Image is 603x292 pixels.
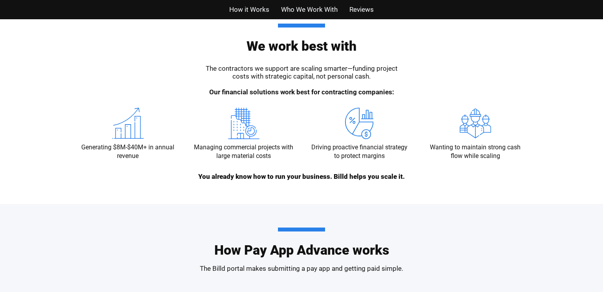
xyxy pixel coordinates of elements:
[214,228,389,257] h2: How Pay App Advance works
[229,4,269,15] a: How it Works
[164,173,439,180] div: You already know how to run your business. Billd helps you scale it.
[164,264,439,272] p: The Billd portal makes submitting a pay app and getting paid simple.
[209,88,394,96] b: Our financial solutions work best for contracting companies:
[78,24,525,53] h2: We work best with
[194,143,294,161] p: Managing commercial projects with large material costs
[349,4,374,15] a: Reviews
[281,4,338,15] a: Who We Work With
[203,64,400,96] div: The contractors we support are scaling smarter—funding project costs with strategic capital, not ...
[309,143,409,161] p: Driving proactive financial strategy to protect margins
[425,143,525,161] p: Wanting to maintain strong cash flow while scaling
[78,143,178,161] p: Generating $8M-$40M+ in annual revenue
